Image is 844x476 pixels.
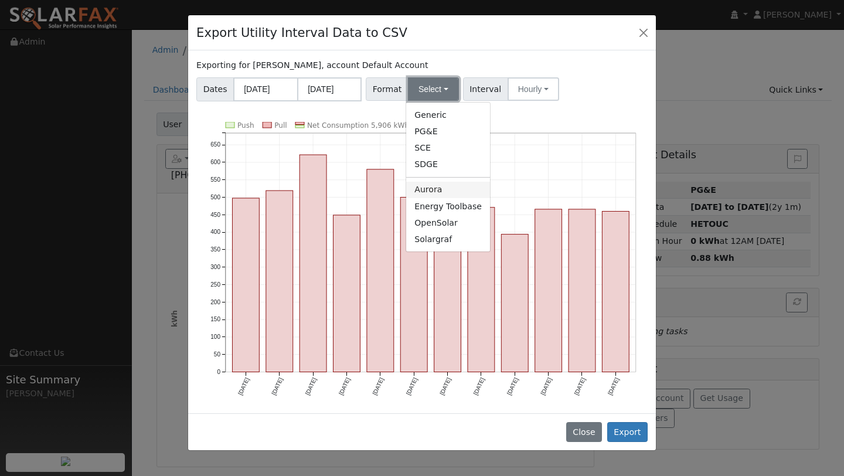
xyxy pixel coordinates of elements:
rect: onclick="" [266,191,293,372]
text: [DATE] [506,376,519,396]
text: Pull [274,121,287,130]
button: Hourly [508,77,559,101]
text: 300 [210,264,220,270]
text: 500 [210,193,220,200]
a: SCE [406,140,490,157]
button: Close [635,24,652,40]
text: Net Consumption 5,906 kWh [307,121,409,130]
button: Export [607,422,648,442]
text: 200 [210,298,220,305]
button: Close [566,422,602,442]
rect: onclick="" [367,169,394,372]
text: [DATE] [438,376,452,396]
text: [DATE] [607,376,620,396]
a: OpenSolar [406,215,490,231]
text: 350 [210,246,220,253]
a: Solargraf [406,231,490,247]
text: 650 [210,141,220,148]
text: [DATE] [405,376,418,396]
a: Energy Toolbase [406,198,490,215]
text: [DATE] [539,376,553,396]
span: Interval [463,77,508,101]
a: PG&E [406,123,490,140]
label: Exporting for [PERSON_NAME], account Default Account [196,59,428,72]
text: Push [237,121,254,130]
text: [DATE] [472,376,486,396]
rect: onclick="" [233,198,260,372]
text: 550 [210,176,220,183]
text: 600 [210,159,220,165]
text: 400 [210,229,220,235]
a: SDGE [406,157,490,173]
text: 150 [210,316,220,322]
rect: onclick="" [569,209,595,372]
a: Generic [406,107,490,123]
text: [DATE] [304,376,318,396]
rect: onclick="" [434,203,461,372]
text: 50 [214,351,221,358]
text: [DATE] [271,376,284,396]
text: [DATE] [573,376,587,396]
rect: onclick="" [468,208,495,372]
rect: onclick="" [300,155,326,372]
text: 100 [210,334,220,340]
text: [DATE] [372,376,385,396]
span: Format [366,77,409,101]
text: [DATE] [338,376,351,396]
button: Select [408,77,459,101]
rect: onclick="" [603,211,629,372]
rect: onclick="" [400,197,427,372]
rect: onclick="" [333,215,360,372]
text: [DATE] [237,376,250,396]
text: 250 [210,281,220,288]
text: 0 [217,369,221,375]
rect: onclick="" [501,234,528,372]
a: Aurora [406,182,490,198]
rect: onclick="" [535,209,562,372]
span: Dates [196,77,234,101]
h4: Export Utility Interval Data to CSV [196,23,407,42]
text: 450 [210,211,220,217]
